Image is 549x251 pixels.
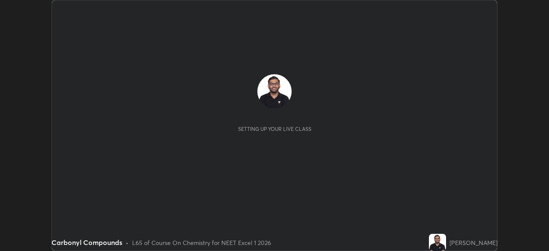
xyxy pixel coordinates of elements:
div: Setting up your live class [238,126,311,132]
div: Carbonyl Compounds [51,237,122,248]
div: [PERSON_NAME] [449,238,498,247]
div: • [126,238,129,247]
img: f6c41efb327145258bfc596793d6e4cc.jpg [257,74,292,109]
img: f6c41efb327145258bfc596793d6e4cc.jpg [429,234,446,251]
div: L65 of Course On Chemistry for NEET Excel 1 2026 [132,238,271,247]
